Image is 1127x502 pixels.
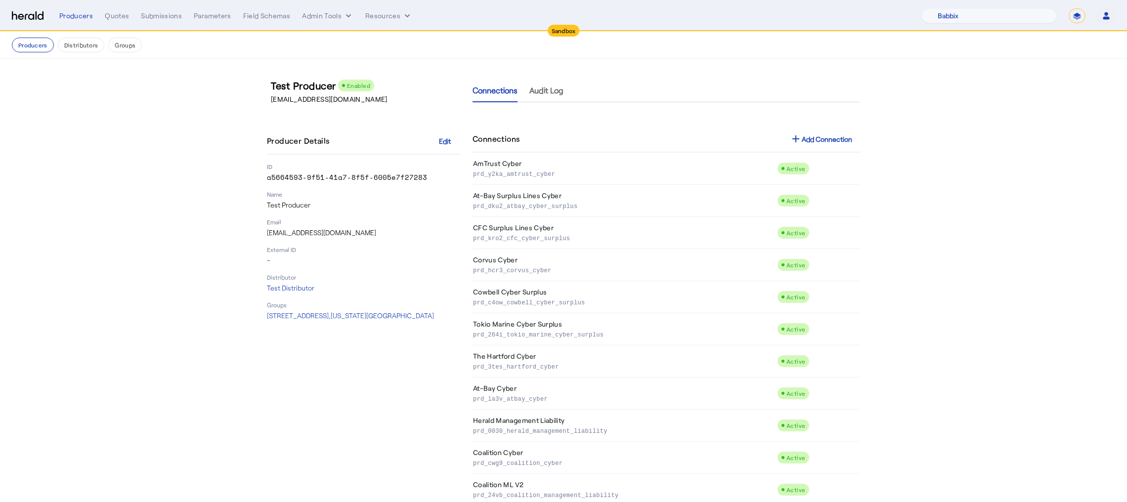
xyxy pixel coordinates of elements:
div: Quotes [105,11,129,21]
button: Groups [108,38,142,52]
p: Name [267,190,461,198]
p: - [267,255,461,265]
span: Enabled [347,82,371,89]
p: a5664593-9f51-41a7-8f5f-6005e7f27283 [267,172,461,182]
p: prd_hcr3_corvus_cyber [473,265,773,275]
div: Producers [59,11,93,21]
td: The Hartford Cyber [473,345,777,377]
p: prd_kro2_cfc_cyber_surplus [473,233,773,243]
div: Submissions [141,11,182,21]
p: External ID [267,246,461,253]
td: Corvus Cyber [473,249,777,281]
div: Parameters [194,11,231,21]
button: internal dropdown menu [302,11,353,21]
mat-icon: add [790,133,802,145]
div: Edit [439,136,451,146]
img: Herald Logo [12,11,43,21]
p: prd_264i_tokio_marine_cyber_surplus [473,329,773,339]
p: Groups [267,301,461,309]
p: prd_cwg9_coalition_cyber [473,458,773,467]
span: Active [786,326,805,333]
h3: Test Producer [271,79,465,92]
span: Active [786,197,805,204]
p: [EMAIL_ADDRESS][DOMAIN_NAME] [267,228,461,238]
p: Distributor [267,273,461,281]
button: Resources dropdown menu [365,11,412,21]
p: [EMAIL_ADDRESS][DOMAIN_NAME] [271,94,465,104]
td: At-Bay Cyber [473,377,777,410]
p: Email [267,218,461,226]
p: Test Producer [267,200,461,210]
td: AmTrust Cyber [473,153,777,185]
td: Tokio Marine Cyber Surplus [473,313,777,345]
p: ID [267,163,461,170]
span: Active [786,229,805,236]
span: Active [786,165,805,172]
p: prd_la3v_atbay_cyber [473,393,773,403]
p: prd_3tes_hartford_cyber [473,361,773,371]
span: [STREET_ADDRESS], [US_STATE][GEOGRAPHIC_DATA] [267,311,434,320]
button: Edit [429,132,461,150]
div: Sandbox [548,25,580,37]
h4: Connections [473,133,520,145]
div: Field Schemas [243,11,291,21]
a: Connections [473,79,518,102]
span: Active [786,422,805,429]
td: At-Bay Surplus Lines Cyber [473,185,777,217]
p: Test Distributor [267,283,461,293]
td: Cowbell Cyber Surplus [473,281,777,313]
p: prd_0030_herald_management_liability [473,425,773,435]
span: Active [786,486,805,493]
p: prd_y2ka_amtrust_cyber [473,168,773,178]
button: Producers [12,38,54,52]
p: prd_24vb_coalition_management_liability [473,490,773,500]
button: Add Connection [782,130,860,148]
span: Active [786,454,805,461]
span: Connections [473,86,518,94]
span: Active [786,261,805,268]
span: Audit Log [529,86,563,94]
td: CFC Surplus Lines Cyber [473,217,777,249]
p: prd_dku2_atbay_cyber_surplus [473,201,773,210]
p: prd_c4ow_cowbell_cyber_surplus [473,297,773,307]
span: Active [786,358,805,365]
td: Coalition Cyber [473,442,777,474]
h4: Producer Details [267,135,333,147]
button: Distributors [58,38,105,52]
span: Active [786,390,805,397]
td: Herald Management Liability [473,410,777,442]
a: Audit Log [529,79,563,102]
div: Add Connection [790,133,852,145]
span: Active [786,293,805,300]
